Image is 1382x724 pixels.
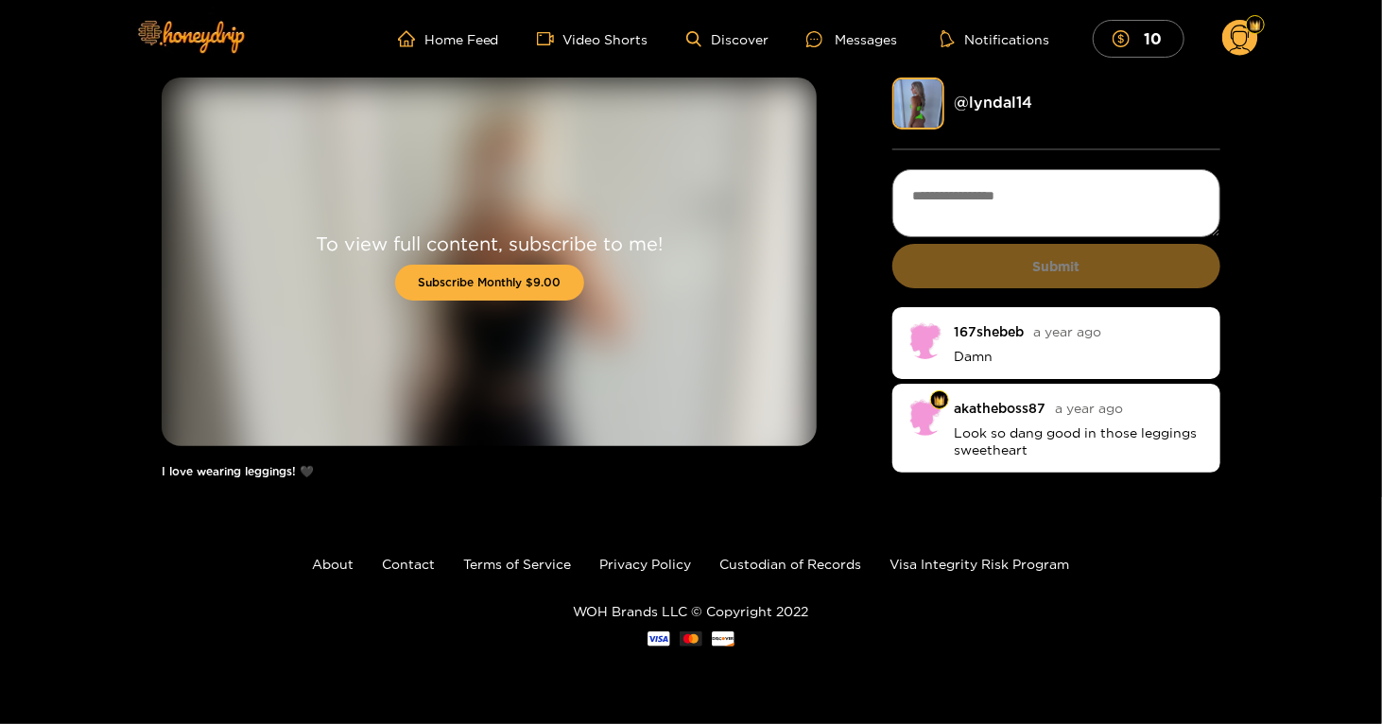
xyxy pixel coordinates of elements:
[935,29,1055,48] button: Notifications
[395,265,584,301] button: Subscribe Monthly $9.00
[1093,20,1184,57] button: 10
[537,30,648,47] a: Video Shorts
[720,557,862,571] a: Custodian of Records
[954,348,1206,365] p: Damn
[162,465,817,478] h1: I love wearing leggings! 🖤
[907,398,944,436] img: no-avatar.png
[537,30,563,47] span: video-camera
[316,232,663,255] p: To view full content, subscribe to me!
[686,31,769,47] a: Discover
[954,424,1206,458] p: Look so dang good in those leggings sweetheart
[806,28,897,50] div: Messages
[892,244,1220,288] button: Submit
[398,30,424,47] span: home
[383,557,436,571] a: Contact
[1250,20,1261,31] img: Fan Level
[398,30,499,47] a: Home Feed
[954,401,1045,415] div: akatheboss87
[464,557,572,571] a: Terms of Service
[1055,401,1123,415] span: a year ago
[907,321,944,359] img: no-avatar.png
[600,557,692,571] a: Privacy Policy
[954,94,1032,111] a: @ lyndal14
[313,557,354,571] a: About
[1113,30,1139,47] span: dollar
[892,78,944,129] img: lyndal14
[890,557,1070,571] a: Visa Integrity Risk Program
[1033,324,1101,338] span: a year ago
[954,324,1024,338] div: 167shebeb
[1141,28,1165,48] mark: 10
[934,395,945,406] img: Fan Level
